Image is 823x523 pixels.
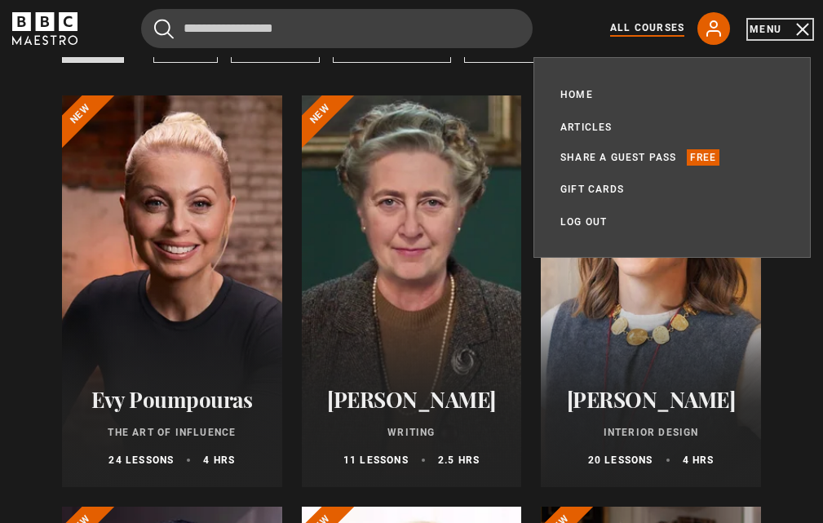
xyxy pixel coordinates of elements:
[541,95,761,487] a: [PERSON_NAME] Interior Design 20 lessons 4 hrs New
[203,453,235,468] p: 4 hrs
[588,453,653,468] p: 20 lessons
[560,86,593,103] a: Home
[302,95,522,487] a: [PERSON_NAME] Writing 11 lessons 2.5 hrs New
[343,453,409,468] p: 11 lessons
[82,387,263,412] h2: Evy Poumpouras
[560,425,741,440] p: Interior Design
[687,149,720,166] p: Free
[610,20,684,37] a: All Courses
[560,387,741,412] h2: [PERSON_NAME]
[141,9,533,48] input: Search
[82,425,263,440] p: The Art of Influence
[438,453,480,468] p: 2.5 hrs
[154,19,174,39] button: Submit the search query
[560,119,613,135] a: Articles
[683,453,715,468] p: 4 hrs
[321,387,502,412] h2: [PERSON_NAME]
[62,95,282,487] a: Evy Poumpouras The Art of Influence 24 lessons 4 hrs New
[108,453,174,468] p: 24 lessons
[321,425,502,440] p: Writing
[560,181,624,197] a: Gift Cards
[560,149,677,166] a: Share a guest pass
[12,12,77,45] svg: BBC Maestro
[750,21,811,38] button: Toggle navigation
[560,214,607,230] a: Log out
